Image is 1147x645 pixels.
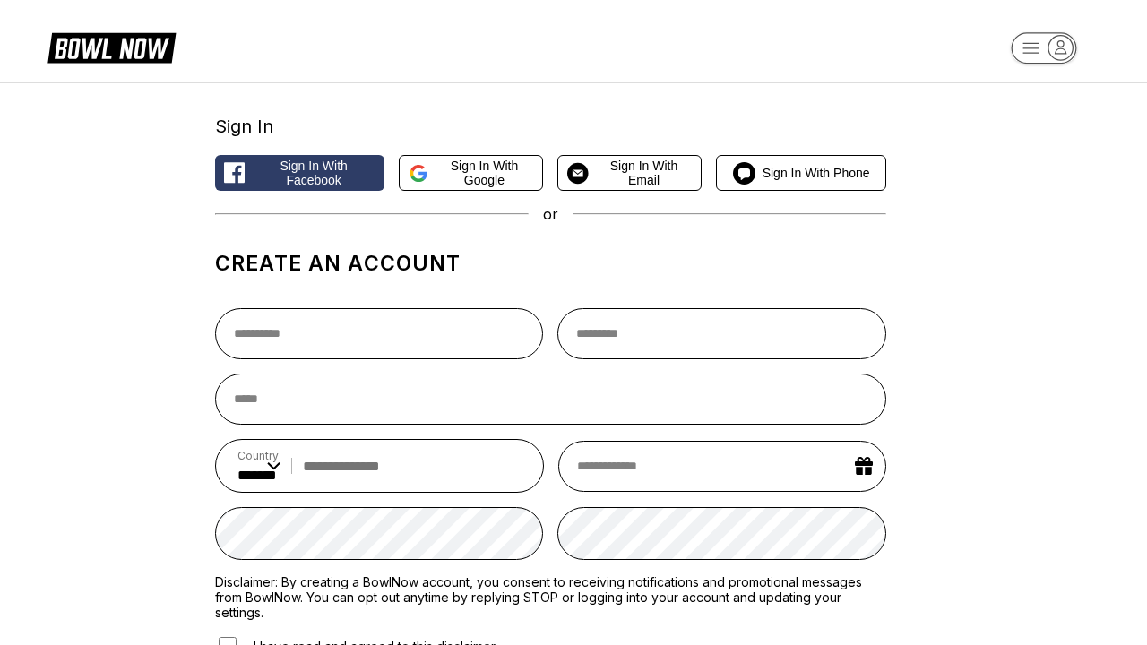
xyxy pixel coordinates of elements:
span: Sign in with Google [436,159,533,187]
div: or [215,205,886,223]
button: Sign in with Facebook [215,155,384,191]
h1: Create an account [215,251,886,276]
div: Sign In [215,116,886,137]
label: Disclaimer: By creating a BowlNow account, you consent to receiving notifications and promotional... [215,574,886,620]
button: Sign in with Google [399,155,543,191]
button: Sign in with Phone [716,155,885,191]
span: Sign in with Email [596,159,693,187]
span: Sign in with Facebook [252,159,375,187]
button: Sign in with Email [557,155,702,191]
label: Country [237,449,280,462]
span: Sign in with Phone [763,166,870,180]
